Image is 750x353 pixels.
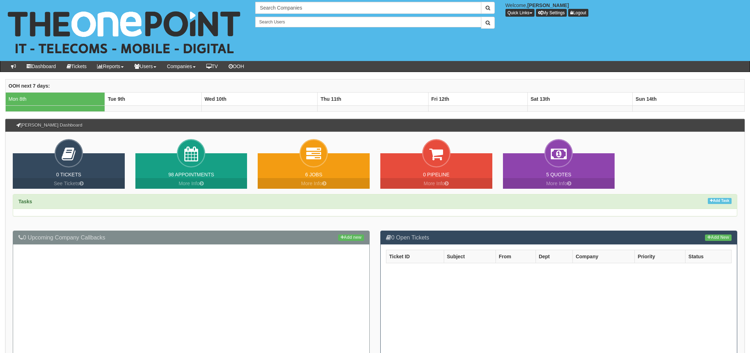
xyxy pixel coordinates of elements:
[546,172,571,177] a: 5 Quotes
[18,235,364,241] h3: 0 Upcoming Company Callbacks
[527,2,569,8] b: [PERSON_NAME]
[135,178,247,189] a: More Info
[258,178,370,189] a: More Info
[18,199,32,204] strong: Tasks
[386,235,732,241] h3: 0 Open Tickets
[573,250,635,263] th: Company
[708,198,732,204] a: Add Task
[633,93,745,106] th: Sun 14th
[380,178,492,189] a: More Info
[505,9,534,17] button: Quick Links
[223,61,250,72] a: OOH
[423,172,449,177] a: 0 Pipeline
[705,235,732,241] a: Add New
[503,178,615,189] a: More Info
[536,250,572,263] th: Dept
[129,61,162,72] a: Users
[338,235,364,241] a: Add new
[528,93,633,106] th: Sat 13th
[568,9,588,17] a: Logout
[168,172,214,177] a: 98 Appointments
[255,17,481,27] input: Search Users
[6,93,105,106] td: Mon 8th
[56,172,82,177] a: 0 Tickets
[13,119,86,131] h3: [PERSON_NAME] Dashboard
[255,2,481,14] input: Search Companies
[318,93,428,106] th: Thu 11th
[105,93,202,106] th: Tue 9th
[201,93,318,106] th: Wed 10th
[635,250,685,263] th: Priority
[201,61,223,72] a: TV
[428,93,527,106] th: Fri 12th
[444,250,496,263] th: Subject
[92,61,129,72] a: Reports
[536,9,567,17] a: My Settings
[685,250,732,263] th: Status
[496,250,536,263] th: From
[21,61,61,72] a: Dashboard
[500,2,750,17] div: Welcome,
[162,61,201,72] a: Companies
[61,61,92,72] a: Tickets
[13,178,125,189] a: See Tickets
[386,250,444,263] th: Ticket ID
[305,172,322,177] a: 6 Jobs
[6,79,745,93] th: OOH next 7 days:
